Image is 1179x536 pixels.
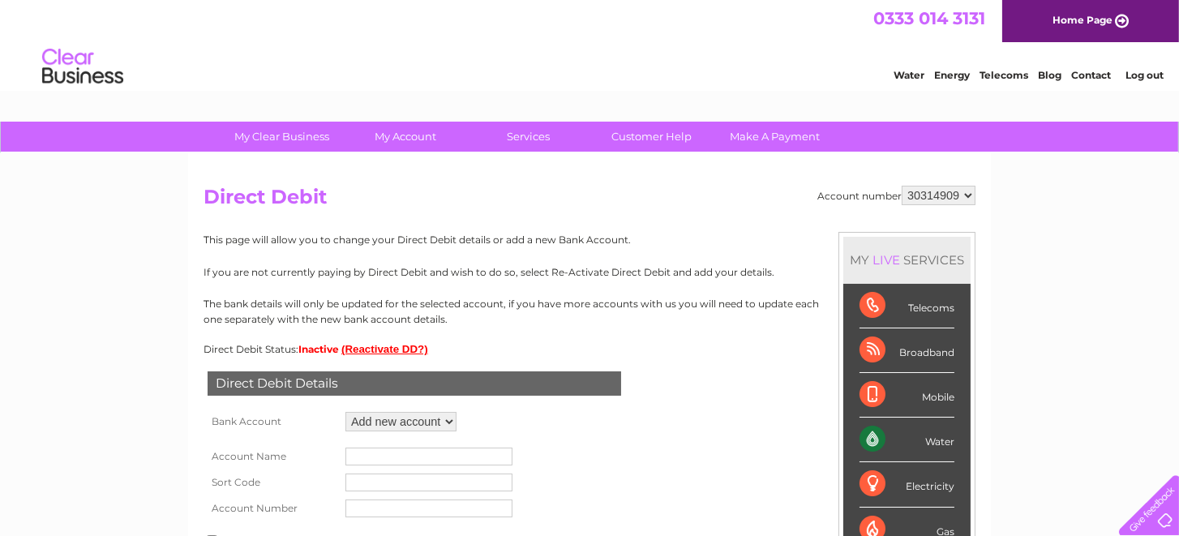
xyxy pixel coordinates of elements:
[208,9,974,79] div: Clear Business is a trading name of Verastar Limited (registered in [GEOGRAPHIC_DATA] No. 3667643...
[462,122,596,152] a: Services
[216,122,349,152] a: My Clear Business
[860,328,954,373] div: Broadband
[41,42,124,92] img: logo.png
[980,69,1028,81] a: Telecoms
[204,444,341,470] th: Account Name
[860,462,954,507] div: Electricity
[1038,69,1061,81] a: Blog
[204,495,341,521] th: Account Number
[585,122,719,152] a: Customer Help
[894,69,924,81] a: Water
[204,343,975,355] div: Direct Debit Status:
[873,8,985,28] a: 0333 014 3131
[204,296,975,327] p: The bank details will only be updated for the selected account, if you have more accounts with us...
[1125,69,1164,81] a: Log out
[817,186,975,205] div: Account number
[204,232,975,247] p: This page will allow you to change your Direct Debit details or add a new Bank Account.
[860,284,954,328] div: Telecoms
[208,371,621,396] div: Direct Debit Details
[860,373,954,418] div: Mobile
[860,418,954,462] div: Water
[204,470,341,495] th: Sort Code
[341,343,428,355] button: (Reactivate DD?)
[339,122,473,152] a: My Account
[843,237,971,283] div: MY SERVICES
[1071,69,1111,81] a: Contact
[204,264,975,280] p: If you are not currently paying by Direct Debit and wish to do so, select Re-Activate Direct Debi...
[869,252,903,268] div: LIVE
[934,69,970,81] a: Energy
[204,408,341,435] th: Bank Account
[709,122,842,152] a: Make A Payment
[204,186,975,217] h2: Direct Debit
[298,343,339,355] span: Inactive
